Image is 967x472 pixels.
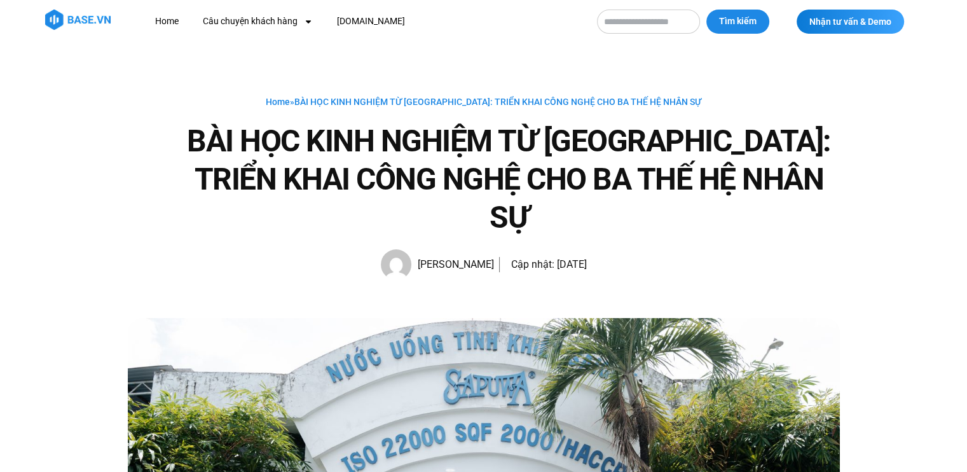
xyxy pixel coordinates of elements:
[511,258,554,270] span: Cập nhật:
[327,10,415,33] a: [DOMAIN_NAME]
[266,97,701,107] span: »
[381,249,411,280] img: Picture of Hạnh Hoàng
[797,10,904,34] a: Nhận tư vấn & Demo
[381,249,494,280] a: Picture of Hạnh Hoàng [PERSON_NAME]
[146,10,584,33] nav: Menu
[266,97,290,107] a: Home
[193,10,322,33] a: Câu chuyện khách hàng
[411,256,494,274] span: [PERSON_NAME]
[809,17,891,26] span: Nhận tư vấn & Demo
[557,258,587,270] time: [DATE]
[294,97,701,107] span: BÀI HỌC KINH NGHIỆM TỪ [GEOGRAPHIC_DATA]: TRIỂN KHAI CÔNG NGHỆ CHO BA THẾ HỆ NHÂN SỰ
[146,10,188,33] a: Home
[719,15,757,28] span: Tìm kiếm
[706,10,769,34] button: Tìm kiếm
[179,122,840,237] h1: BÀI HỌC KINH NGHIỆM TỪ [GEOGRAPHIC_DATA]: TRIỂN KHAI CÔNG NGHỆ CHO BA THẾ HỆ NHÂN SỰ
